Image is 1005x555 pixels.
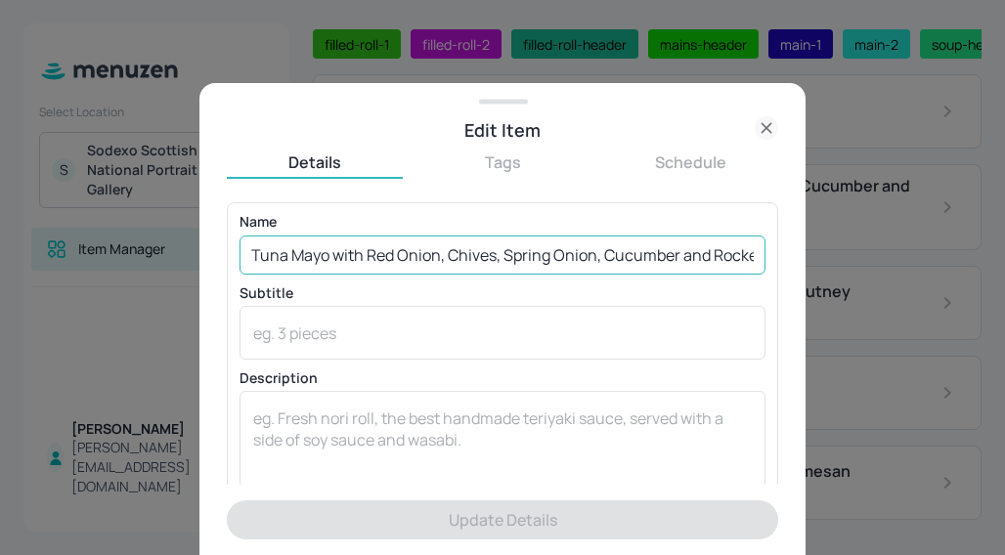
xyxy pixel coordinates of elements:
p: Subtitle [240,286,765,300]
div: Edit Item [227,116,778,144]
button: Tags [415,151,590,173]
p: Description [240,371,765,385]
input: eg. Chicken Teriyaki Sushi Roll [240,235,765,275]
button: Details [227,151,403,173]
button: Schedule [602,151,778,173]
p: Name [240,215,765,229]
